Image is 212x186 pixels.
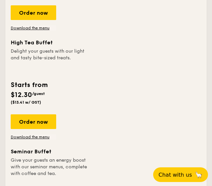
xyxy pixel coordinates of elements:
[11,100,41,105] span: ($13.41 w/ GST)
[11,48,89,75] div: Delight your guests with our light and tasty bite-sized treats.
[11,91,32,99] span: $12.30
[32,91,45,96] span: /guest
[11,5,56,20] div: Order now
[11,157,89,184] div: Give your guests an energy boost with our seminar menus, complete with coffee and tea.
[11,39,89,47] div: High Tea Buffet
[11,25,56,31] a: Download the menu
[11,114,56,129] div: Order now
[11,148,89,156] div: Seminar Buffet
[195,171,203,179] span: 🦙
[11,134,56,140] a: Download the menu
[153,167,208,182] button: Chat with us🦙
[158,172,192,178] span: Chat with us
[11,80,47,90] div: Starts from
